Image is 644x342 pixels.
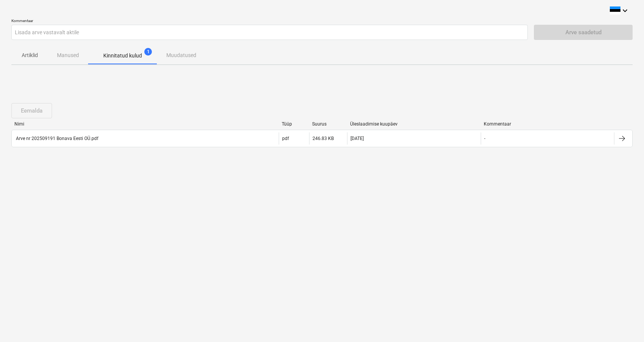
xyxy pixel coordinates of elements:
div: 246.83 KB [313,136,334,141]
p: Kinnitatud kulud [103,52,142,60]
div: Tüüp [282,121,306,127]
div: pdf [282,136,289,141]
p: Kommentaar [11,18,528,25]
div: Üleslaadimise kuupäev [350,121,478,127]
p: Artiklid [21,51,39,59]
i: keyboard_arrow_down [620,6,630,15]
div: Nimi [14,121,276,127]
div: [DATE] [350,136,364,141]
span: 1 [144,48,152,56]
div: Kommentaar [484,121,611,127]
div: - [484,136,485,141]
div: Arve nr 202509191 Bonava Eesti OÜ.pdf [15,136,98,141]
div: Suurus [312,121,344,127]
